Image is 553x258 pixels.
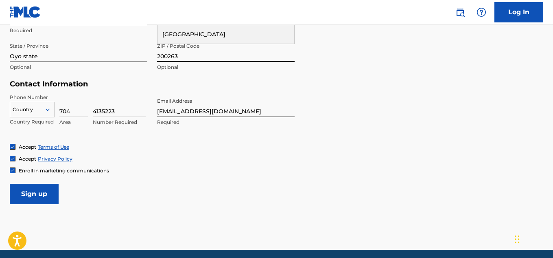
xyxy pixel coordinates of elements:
p: Optional [157,64,295,71]
span: Accept [19,144,36,150]
input: Sign up [10,184,59,204]
img: checkbox [10,144,15,149]
img: search [455,7,465,17]
span: Enroll in marketing communications [19,168,109,174]
div: Drag [515,227,520,251]
div: Help [473,4,490,20]
img: checkbox [10,156,15,161]
img: help [476,7,486,17]
a: Public Search [452,4,468,20]
p: Optional [10,64,147,71]
a: Terms of Use [38,144,69,150]
a: Privacy Policy [38,156,72,162]
h5: Contact Information [10,79,295,89]
iframe: Chat Widget [512,219,553,258]
p: Country Required [10,118,55,126]
p: Required [157,119,295,126]
div: [GEOGRAPHIC_DATA] [157,25,294,44]
a: Log In [494,2,543,22]
p: Area [59,119,88,126]
span: Accept [19,156,36,162]
img: MLC Logo [10,6,41,18]
p: Number Required [93,119,146,126]
img: checkbox [10,168,15,173]
p: Required [10,27,147,34]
